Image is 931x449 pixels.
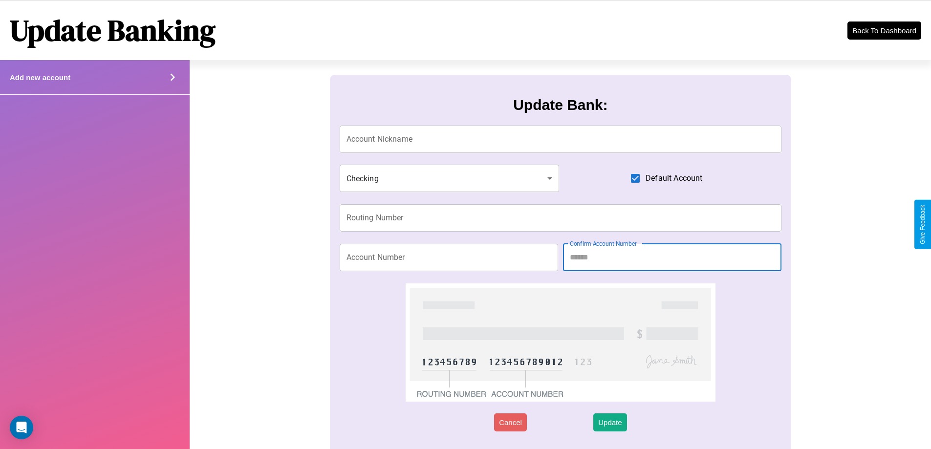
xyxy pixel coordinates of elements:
[847,21,921,40] button: Back To Dashboard
[513,97,607,113] h3: Update Bank:
[340,165,560,192] div: Checking
[494,413,527,431] button: Cancel
[10,73,70,82] h4: Add new account
[919,205,926,244] div: Give Feedback
[406,283,715,402] img: check
[593,413,627,431] button: Update
[570,239,637,248] label: Confirm Account Number
[646,172,702,184] span: Default Account
[10,10,216,50] h1: Update Banking
[10,416,33,439] div: Open Intercom Messenger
